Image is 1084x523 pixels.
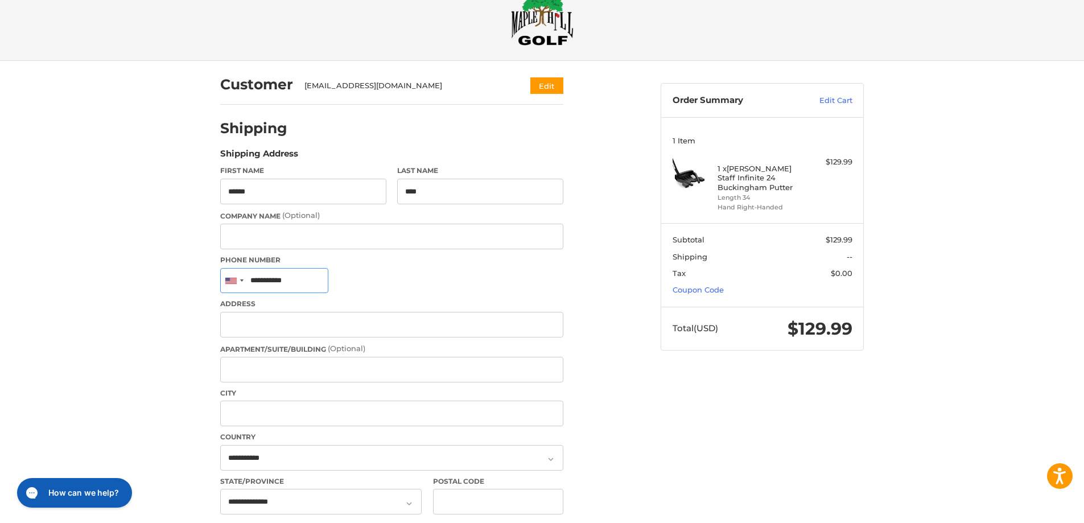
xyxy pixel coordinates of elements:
[220,166,386,176] label: First Name
[673,323,718,333] span: Total (USD)
[220,210,563,221] label: Company Name
[397,166,563,176] label: Last Name
[220,388,563,398] label: City
[718,203,805,212] li: Hand Right-Handed
[328,344,365,353] small: (Optional)
[673,136,852,145] h3: 1 Item
[673,252,707,261] span: Shipping
[673,269,686,278] span: Tax
[220,76,293,93] h2: Customer
[831,269,852,278] span: $0.00
[530,77,563,94] button: Edit
[220,299,563,309] label: Address
[673,235,704,244] span: Subtotal
[220,343,563,355] label: Apartment/Suite/Building
[220,476,422,487] label: State/Province
[718,164,805,192] h4: 1 x [PERSON_NAME] Staff Infinite 24 Buckingham Putter
[718,193,805,203] li: Length 34
[673,95,795,106] h3: Order Summary
[282,211,320,220] small: (Optional)
[433,476,564,487] label: Postal Code
[220,147,298,166] legend: Shipping Address
[847,252,852,261] span: --
[807,157,852,168] div: $129.99
[11,474,135,512] iframe: Gorgias live chat messenger
[788,318,852,339] span: $129.99
[220,255,563,265] label: Phone Number
[220,432,563,442] label: Country
[220,120,287,137] h2: Shipping
[221,269,247,293] div: United States: +1
[795,95,852,106] a: Edit Cart
[826,235,852,244] span: $129.99
[304,80,509,92] div: [EMAIL_ADDRESS][DOMAIN_NAME]
[673,285,724,294] a: Coupon Code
